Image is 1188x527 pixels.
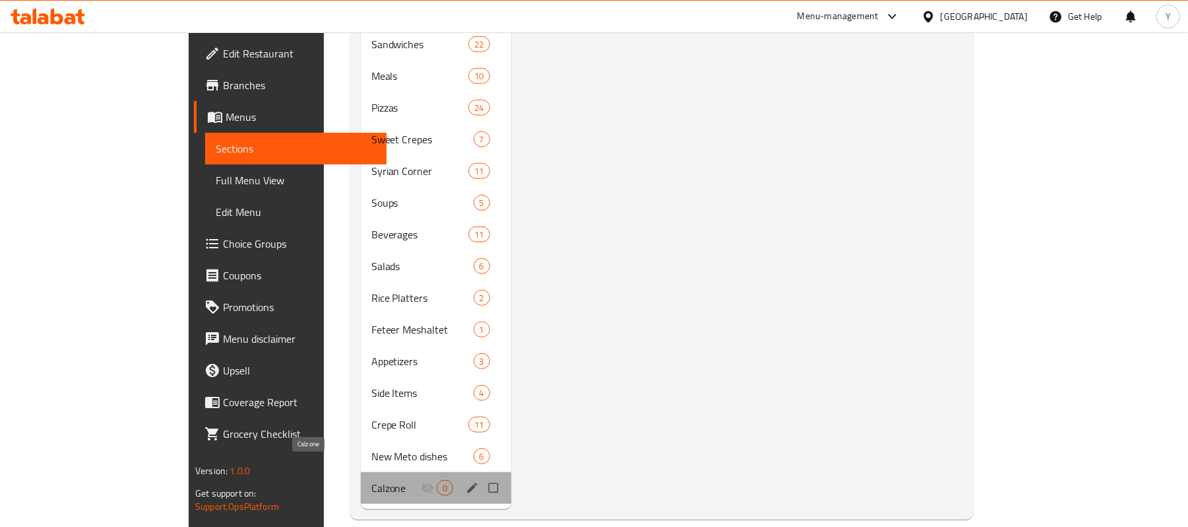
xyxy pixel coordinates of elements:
span: Coupons [223,267,377,283]
span: Edit Restaurant [223,46,377,61]
span: 6 [474,260,489,273]
span: Syrian Corner [371,163,469,179]
a: Support.OpsPlatform [195,498,279,515]
span: Menu disclaimer [223,331,377,347]
div: items [474,448,490,464]
div: Pizzas24 [361,92,511,123]
div: Syrian Corner11 [361,155,511,187]
button: edit [464,479,484,497]
span: 11 [469,419,489,431]
div: items [437,480,453,496]
div: [GEOGRAPHIC_DATA] [941,9,1028,24]
span: Feteer Meshaltet [371,322,474,337]
div: Appetizers3 [361,345,511,377]
div: items [474,353,490,369]
span: 11 [469,165,489,178]
div: Feteer Meshaltet1 [361,314,511,345]
a: Menus [194,101,387,133]
div: Menu-management [797,9,879,24]
div: items [474,131,490,147]
span: Edit Menu [216,204,377,220]
div: Calzone0edit [361,472,511,504]
div: items [468,417,489,433]
span: 24 [469,102,489,114]
span: Sweet Crepes [371,131,474,147]
span: Menus [226,109,377,125]
a: Sections [205,133,387,164]
span: Promotions [223,299,377,315]
div: Soups5 [361,187,511,219]
div: Meals10 [361,60,511,92]
div: items [474,290,490,306]
span: 11 [469,228,489,241]
span: Pizzas [371,100,469,116]
div: Side Items4 [361,377,511,409]
span: 22 [469,38,489,51]
span: 5 [474,197,489,209]
span: Salads [371,258,474,274]
a: Edit Menu [205,196,387,228]
div: items [468,163,489,179]
div: items [474,195,490,211]
span: Beverages [371,227,469,242]
span: Soups [371,195,474,211]
div: Sweet Crepes7 [361,123,511,155]
span: Calzone [371,480,421,496]
div: items [468,100,489,116]
div: New Meto dishes6 [361,440,511,472]
span: 1 [474,324,489,336]
div: items [474,322,490,337]
div: items [468,68,489,84]
span: Sections [216,141,377,157]
span: Crepe Roll [371,417,469,433]
span: Version: [195,462,228,479]
span: Choice Groups [223,236,377,252]
span: Meals [371,68,469,84]
span: 6 [474,450,489,463]
div: Beverages11 [361,219,511,250]
svg: Inactive section [421,481,434,495]
div: Sandwiches22 [361,28,511,60]
span: 2 [474,292,489,304]
span: Get support on: [195,485,256,502]
a: Promotions [194,291,387,323]
span: Branches [223,77,377,93]
a: Coverage Report [194,386,387,418]
span: Sandwiches [371,36,469,52]
span: 0 [437,482,453,495]
div: items [474,258,490,274]
a: Full Menu View [205,164,387,196]
span: Coverage Report [223,394,377,410]
span: 4 [474,387,489,400]
a: Coupons [194,260,387,291]
span: Appetizers [371,353,474,369]
span: Grocery Checklist [223,426,377,442]
span: Rice Platters [371,290,474,306]
span: Full Menu View [216,172,377,188]
span: Upsell [223,363,377,378]
span: Y [1166,9,1171,24]
span: 1.0.0 [230,462,250,479]
span: New Meto dishes [371,448,474,464]
div: items [468,227,489,242]
a: Menu disclaimer [194,323,387,355]
span: 10 [469,70,489,83]
span: Side Items [371,385,474,401]
div: Salads6 [361,250,511,282]
a: Upsell [194,355,387,386]
div: Crepe Roll11 [361,409,511,440]
span: 3 [474,355,489,368]
a: Edit Restaurant [194,38,387,69]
